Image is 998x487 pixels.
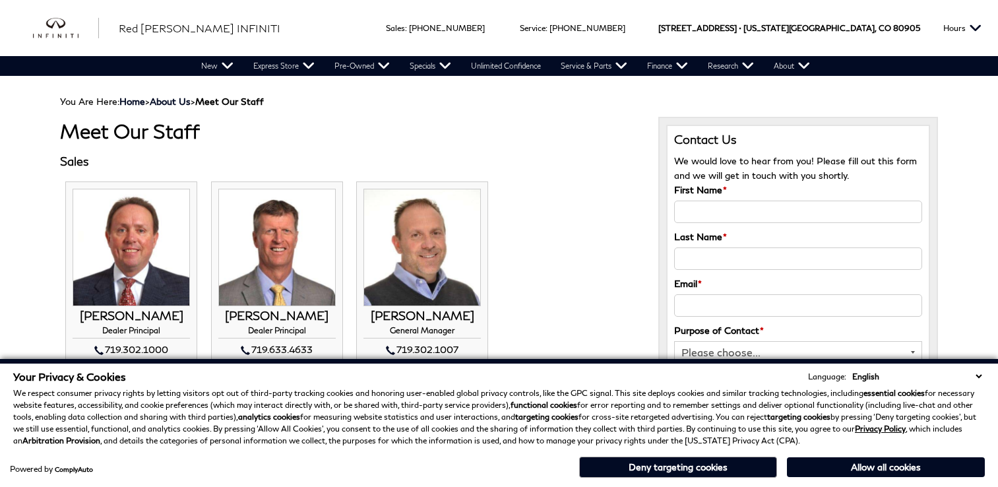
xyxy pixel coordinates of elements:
div: Language: [808,373,846,381]
p: We respect consumer privacy rights by letting visitors opt out of third-party tracking cookies an... [13,387,985,447]
strong: targeting cookies [767,412,830,422]
div: 719.302.1000 [73,342,190,358]
a: Specials [400,56,461,76]
a: infiniti [33,18,99,39]
a: Home [119,96,145,107]
a: Finance [637,56,698,76]
span: : [546,23,547,33]
span: We would love to hear from you! Please fill out this form and we will get in touch with you shortly. [674,155,917,181]
span: Service [520,23,546,33]
strong: targeting cookies [515,412,578,422]
a: Research [698,56,764,76]
div: Powered by [10,465,93,473]
a: Privacy Policy [855,424,906,434]
a: [PHONE_NUMBER] [549,23,625,33]
h4: Dealer Principal [73,326,190,339]
div: Breadcrumbs [60,96,939,107]
label: Email [674,276,702,291]
h4: General Manager [363,326,481,339]
h3: Sales [60,155,639,168]
strong: Arbitration Provision [22,436,100,445]
span: Red [PERSON_NAME] INFINITI [119,22,280,34]
div: 719.302.1007 [363,342,481,358]
a: Red [PERSON_NAME] INFINITI [119,20,280,36]
strong: Meet Our Staff [195,96,264,107]
h4: Dealer Principal [218,326,336,339]
a: About [764,56,820,76]
nav: Main Navigation [191,56,820,76]
img: THOM BUCKLEY [73,189,190,306]
h3: Contact Us [674,133,922,147]
a: ComplyAuto [55,465,93,473]
img: JOHN ZUMBO [363,189,481,306]
span: Your Privacy & Cookies [13,370,126,383]
div: 719.633.4633 [218,342,336,358]
a: [STREET_ADDRESS] • [US_STATE][GEOGRAPHIC_DATA], CO 80905 [658,23,920,33]
span: : [405,23,407,33]
img: INFINITI [33,18,99,39]
strong: analytics cookies [238,412,300,422]
img: MIKE JORGENSEN [218,189,336,306]
label: Last Name [674,230,727,244]
label: Purpose of Contact [674,323,764,338]
a: Service & Parts [551,56,637,76]
a: Express Store [243,56,325,76]
a: New [191,56,243,76]
h3: [PERSON_NAME] [73,309,190,323]
a: Pre-Owned [325,56,400,76]
strong: functional cookies [511,400,577,410]
select: Language Select [849,370,985,383]
a: Unlimited Confidence [461,56,551,76]
span: > [150,96,264,107]
label: First Name [674,183,727,197]
button: Allow all cookies [787,457,985,477]
a: [PHONE_NUMBER] [409,23,485,33]
h1: Meet Our Staff [60,120,639,142]
span: > [119,96,264,107]
h3: [PERSON_NAME] [218,309,336,323]
span: Sales [386,23,405,33]
h3: [PERSON_NAME] [363,309,481,323]
button: Deny targeting cookies [579,457,777,478]
a: About Us [150,96,191,107]
strong: essential cookies [863,388,925,398]
span: You Are Here: [60,96,264,107]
